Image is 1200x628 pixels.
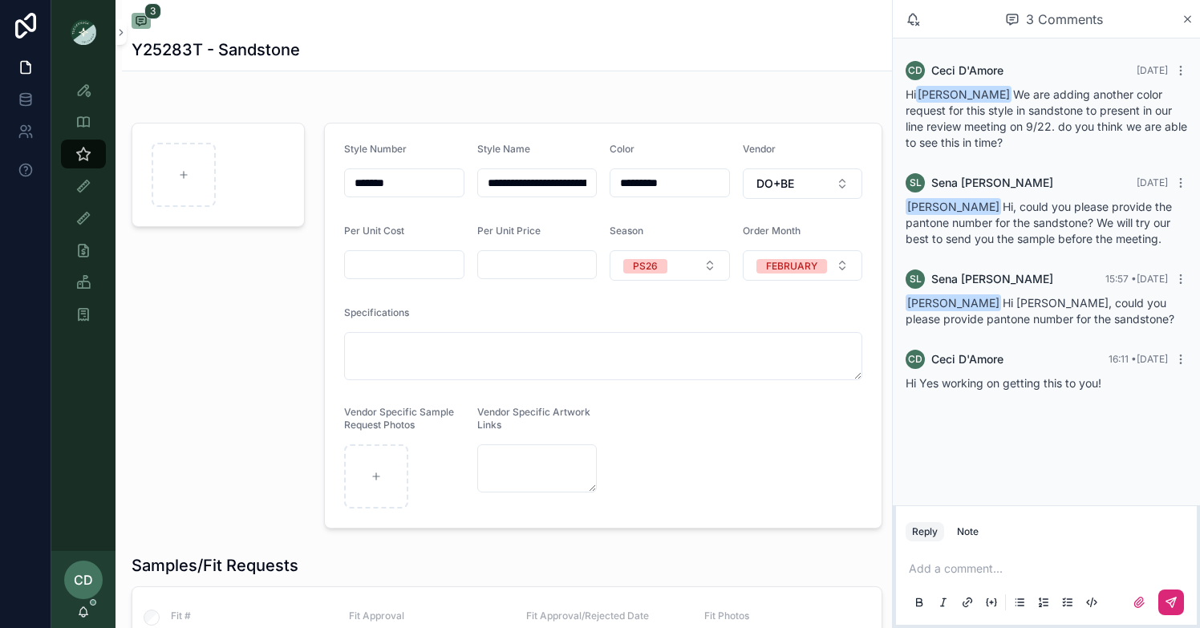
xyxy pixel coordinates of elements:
[477,143,530,155] span: Style Name
[906,376,1101,390] span: Hi Yes working on getting this to you!
[633,259,658,273] div: PS26
[916,86,1011,103] span: [PERSON_NAME]
[132,554,298,577] h1: Samples/Fit Requests
[931,351,1003,367] span: Ceci D'Amore
[526,610,685,622] span: Fit Approval/Rejected Date
[1137,176,1168,188] span: [DATE]
[1109,353,1168,365] span: 16:11 • [DATE]
[610,143,634,155] span: Color
[344,406,454,431] span: Vendor Specific Sample Request Photos
[910,176,922,189] span: SL
[349,610,508,622] span: Fit Approval
[931,63,1003,79] span: Ceci D'Amore
[610,225,643,237] span: Season
[51,64,116,350] div: scrollable content
[704,610,863,622] span: Fit Photos
[906,200,1172,245] span: Hi, could you please provide the pantone number for the sandstone? We will try our best to send y...
[908,353,922,366] span: CD
[766,259,817,273] div: FEBRUARY
[906,522,944,541] button: Reply
[132,13,151,32] button: 3
[74,570,93,590] span: CD
[1026,10,1103,29] span: 3 Comments
[906,198,1001,215] span: [PERSON_NAME]
[908,64,922,77] span: CD
[344,143,407,155] span: Style Number
[132,38,300,61] h1: Y25283T - Sandstone
[951,522,985,541] button: Note
[477,406,590,431] span: Vendor Specific Artwork Links
[906,87,1187,149] span: Hi We are adding another color request for this style in sandstone to present in our line review ...
[743,225,801,237] span: Order Month
[344,225,404,237] span: Per Unit Cost
[743,168,863,199] button: Select Button
[1105,273,1168,285] span: 15:57 • [DATE]
[910,273,922,286] span: SL
[906,294,1001,311] span: [PERSON_NAME]
[906,296,1174,326] span: Hi [PERSON_NAME], could you please provide pantone number for the sandstone?
[931,271,1053,287] span: Sena [PERSON_NAME]
[71,19,96,45] img: App logo
[743,250,863,281] button: Select Button
[931,175,1053,191] span: Sena [PERSON_NAME]
[743,143,776,155] span: Vendor
[171,610,330,622] span: Fit #
[1137,64,1168,76] span: [DATE]
[144,3,161,19] span: 3
[610,250,730,281] button: Select Button
[756,176,794,192] span: DO+BE
[957,525,979,538] div: Note
[344,306,409,318] span: Specifications
[477,225,541,237] span: Per Unit Price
